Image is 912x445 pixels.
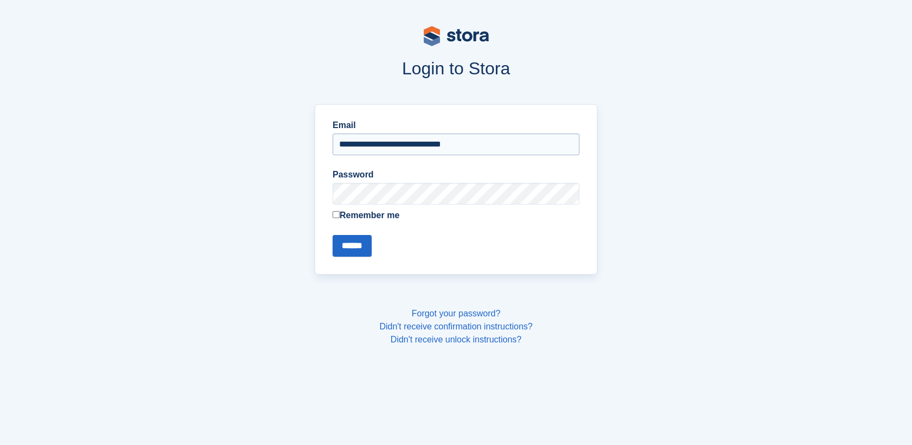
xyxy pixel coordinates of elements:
img: stora-logo-53a41332b3708ae10de48c4981b4e9114cc0af31d8433b30ea865607fb682f29.svg [424,26,489,46]
a: Didn't receive unlock instructions? [391,335,521,344]
a: Forgot your password? [412,309,501,318]
input: Remember me [333,211,340,218]
label: Remember me [333,209,579,222]
label: Password [333,168,579,181]
a: Didn't receive confirmation instructions? [379,322,532,331]
label: Email [333,119,579,132]
h1: Login to Stora [108,59,805,78]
